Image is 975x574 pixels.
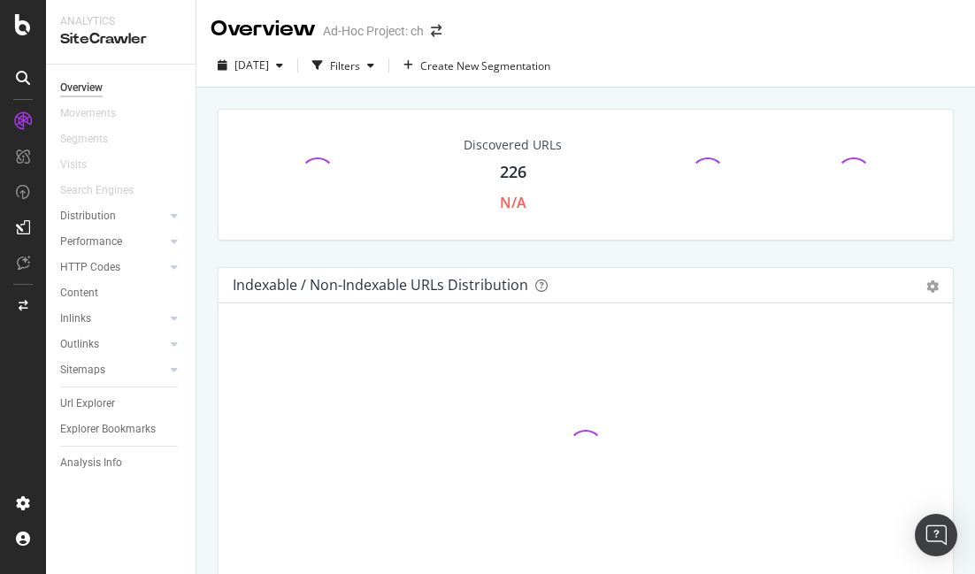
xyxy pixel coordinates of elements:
a: Performance [60,233,165,251]
div: Filters [330,58,360,73]
div: HTTP Codes [60,258,120,277]
a: Movements [60,104,134,123]
a: Analysis Info [60,454,183,472]
button: Create New Segmentation [396,51,557,80]
a: Outlinks [60,335,165,354]
div: Overview [60,79,103,97]
a: Visits [60,156,104,174]
button: Filters [305,51,381,80]
div: Visits [60,156,87,174]
a: Explorer Bookmarks [60,420,183,439]
a: Url Explorer [60,394,183,413]
a: Distribution [60,207,165,226]
div: Open Intercom Messenger [915,514,957,556]
div: Inlinks [60,310,91,328]
a: HTTP Codes [60,258,165,277]
div: Explorer Bookmarks [60,420,156,439]
span: 2025 Sep. 5th [234,57,269,73]
div: Indexable / Non-Indexable URLs Distribution [233,276,528,294]
div: Movements [60,104,116,123]
div: Overview [211,14,316,44]
div: arrow-right-arrow-left [431,25,441,37]
div: Performance [60,233,122,251]
a: Overview [60,79,183,97]
div: Analytics [60,14,181,29]
span: Create New Segmentation [420,58,550,73]
a: Inlinks [60,310,165,328]
div: N/A [500,193,526,213]
div: Ad-Hoc Project: ch [323,22,424,40]
a: Content [60,284,183,302]
div: Analysis Info [60,454,122,472]
div: Search Engines [60,181,134,200]
div: Sitemaps [60,361,105,379]
a: Segments [60,130,126,149]
div: Distribution [60,207,116,226]
div: Url Explorer [60,394,115,413]
div: Outlinks [60,335,99,354]
a: Sitemaps [60,361,165,379]
div: SiteCrawler [60,29,181,50]
button: [DATE] [211,51,290,80]
div: Discovered URLs [464,136,562,154]
div: Segments [60,130,108,149]
div: 226 [500,161,526,184]
a: Search Engines [60,181,151,200]
div: Content [60,284,98,302]
div: gear [926,280,939,293]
